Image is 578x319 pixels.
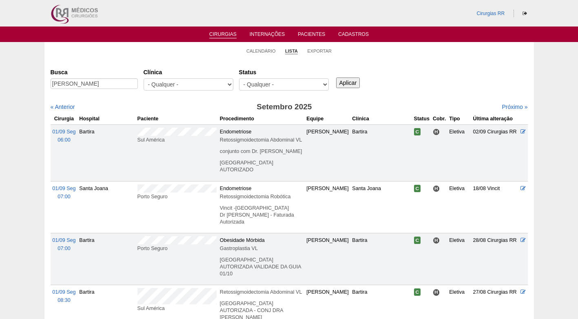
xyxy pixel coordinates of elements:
div: Sul América [137,304,217,312]
td: 02/09 Cirurgias RR [472,124,519,181]
td: [PERSON_NAME] [305,233,350,285]
td: Eletiva [447,124,471,181]
label: Busca [51,68,138,76]
span: 01/09 Seg [52,129,75,135]
span: 07:00 [58,194,71,199]
span: 06:00 [58,137,71,143]
a: Lista [285,48,298,54]
th: Última alteração [472,113,519,125]
th: Clínica [350,113,412,125]
td: Bartira [350,233,412,285]
p: Vincit -[GEOGRAPHIC_DATA] Dr [PERSON_NAME] - Faturada Autorizada [220,205,303,226]
span: Hospital [433,237,440,244]
th: Tipo [447,113,471,125]
th: Cobr. [431,113,447,125]
td: [PERSON_NAME] [305,124,350,181]
td: Santa Joana [78,181,135,233]
a: Editar [520,289,526,295]
span: Hospital [433,289,440,296]
i: Sair [523,11,527,16]
td: Obesidade Mórbida [218,233,305,285]
span: Confirmada [414,185,421,192]
div: Retossigmoidectomia Abdominal VL [220,136,303,144]
div: Gastroplastia VL [220,244,303,253]
p: conjunto com Dr. [PERSON_NAME] [220,148,303,155]
div: [editar] [220,142,231,150]
span: 01/09 Seg [52,237,75,243]
td: Endometriose [218,181,305,233]
span: Hospital [433,185,440,192]
a: « Anterior [51,104,75,110]
a: 01/09 Seg 06:00 [52,129,75,143]
p: [GEOGRAPHIC_DATA] AUTORIZADA VALIDADE DA GUIA 01/10 [220,257,303,277]
a: Internações [250,31,285,40]
a: 01/09 Seg 07:00 [52,186,75,199]
div: Porto Seguro [137,244,217,253]
h3: Setembro 2025 [165,101,403,113]
td: Endometriose [218,124,305,181]
td: 18/08 Vincit [472,181,519,233]
a: Exportar [307,48,332,54]
td: Santa Joana [350,181,412,233]
div: Retossigmoidectomia Abdominal VL [220,288,303,296]
th: Paciente [136,113,218,125]
label: Status [239,68,329,76]
td: Bartira [78,233,135,285]
span: 08:30 [58,297,71,303]
a: Próximo » [502,104,527,110]
input: Aplicar [336,78,360,88]
a: Editar [520,237,526,243]
td: Eletiva [447,181,471,233]
span: 01/09 Seg [52,186,75,191]
a: Cirurgias RR [476,11,505,16]
a: Calendário [246,48,276,54]
a: Editar [520,186,526,191]
td: Bartira [350,124,412,181]
div: Retossigmoidectomia Robótica [220,193,303,201]
th: Hospital [78,113,135,125]
th: Equipe [305,113,350,125]
span: 01/09 Seg [52,289,75,295]
a: Cirurgias [209,31,237,38]
input: Digite os termos que você deseja procurar. [51,78,138,89]
span: 07:00 [58,246,71,251]
a: 01/09 Seg 07:00 [52,237,75,251]
td: Bartira [78,124,135,181]
span: Confirmada [414,237,421,244]
span: Confirmada [414,288,421,296]
p: [GEOGRAPHIC_DATA] AUTORIZADO [220,159,303,173]
a: 01/09 Seg 08:30 [52,289,75,303]
th: Procedimento [218,113,305,125]
div: Sul América [137,136,217,144]
div: [editar] [220,198,231,206]
a: Pacientes [298,31,325,40]
td: [PERSON_NAME] [305,181,350,233]
span: Confirmada [414,128,421,135]
div: [editar] [220,294,231,302]
a: Cadastros [338,31,369,40]
td: 28/08 Cirurgias RR [472,233,519,285]
div: Porto Seguro [137,193,217,201]
span: Hospital [433,128,440,135]
th: Cirurgia [51,113,78,125]
td: Eletiva [447,233,471,285]
label: Clínica [144,68,233,76]
a: Editar [520,129,526,135]
th: Status [412,113,432,125]
div: [editar] [220,250,231,259]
